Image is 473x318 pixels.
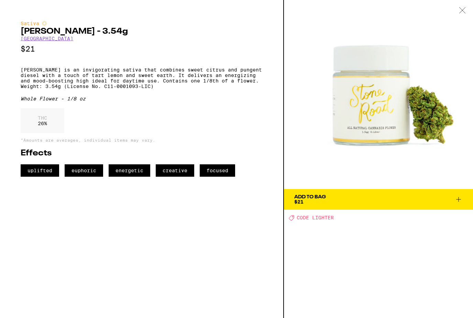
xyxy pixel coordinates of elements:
[156,164,194,177] span: creative
[21,96,263,101] div: Whole Flower - 1/8 oz
[21,36,73,41] a: [GEOGRAPHIC_DATA]
[294,195,326,199] div: Add To Bag
[38,115,47,121] p: THC
[21,67,263,89] p: [PERSON_NAME] is an invigorating sativa that combines sweet citrus and pungent diesel with a touc...
[284,189,473,210] button: Add To Bag$21
[109,164,150,177] span: energetic
[200,164,235,177] span: focused
[21,149,263,157] h2: Effects
[21,108,64,133] div: 26 %
[21,21,263,26] div: Sativa
[294,199,304,205] span: $21
[21,28,263,36] h2: [PERSON_NAME] - 3.54g
[42,21,47,26] img: sativaColor.svg
[297,215,334,221] span: CODE LIGHTER
[65,164,103,177] span: euphoric
[21,138,263,142] p: *Amounts are averages, individual items may vary.
[21,164,59,177] span: uplifted
[429,297,466,315] iframe: Opens a widget where you can find more information
[21,45,263,53] p: $21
